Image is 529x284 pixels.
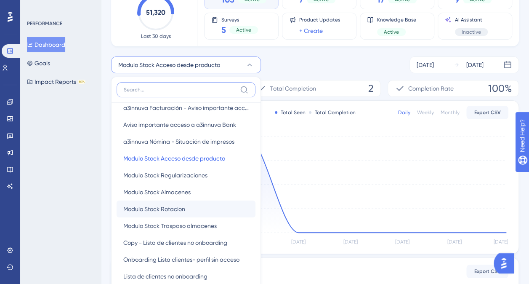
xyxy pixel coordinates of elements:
tspan: [DATE] [493,239,508,245]
span: 2 [368,82,374,95]
span: Active [236,27,251,33]
tspan: [DATE] [291,239,306,245]
span: 5 [221,24,226,36]
button: Modulo Stock Almacenes [117,184,255,201]
span: AI Assistant [455,16,488,23]
span: Copy - Lista de clientes no onboarding [123,238,227,248]
tspan: [DATE] [343,239,358,245]
div: [DATE] [466,60,484,70]
button: Goals [27,56,50,71]
span: Total Completion [270,83,316,94]
div: Total Completion [309,109,356,116]
span: Inactive [462,29,481,35]
span: Surveys [221,16,258,22]
button: Impact ReportsBETA [27,74,85,89]
span: Modulo Stock Traspaso almacenes [123,221,217,231]
span: Modulo Stock Rotacion [123,204,185,214]
text: 51,320 [146,8,165,16]
button: Modulo Stock Acceso desde producto [111,56,261,73]
span: Completion Rate [408,83,454,94]
span: 100% [488,82,512,95]
span: Knowledge Base [377,16,416,23]
button: Modulo Stock Rotacion [117,201,255,217]
tspan: [DATE] [395,239,409,245]
button: Export CSV [466,265,508,278]
div: Monthly [441,109,460,116]
div: Total Seen [275,109,306,116]
span: Export CSV [474,268,501,275]
button: a3innuva Nómina - Situación de impresos [117,133,255,150]
button: Modulo Stock Acceso desde producto [117,150,255,167]
button: Dashboard [27,37,65,52]
span: Modulo Stock Acceso desde producto [118,60,220,70]
a: + Create [299,26,323,36]
span: Onboarding Lista clientes- perfil sin acceso [123,255,239,265]
span: Aviso importante acceso a a3innuva Bank [123,120,236,130]
span: Modulo Stock Almacenes [123,187,191,197]
input: Search... [124,86,237,93]
button: Onboarding Lista clientes- perfil sin acceso [117,251,255,268]
span: Modulo Stock Acceso desde producto [123,153,225,163]
div: Weekly [417,109,434,116]
span: Need Help? [20,2,53,12]
div: BETA [78,80,85,84]
button: a3innuva Facturación - Aviso importante acceso a3innuva Bank [117,99,255,116]
button: Export CSV [466,106,508,119]
button: Aviso importante acceso a a3innuva Bank [117,116,255,133]
span: Modulo Stock Regularizaciones [123,170,207,180]
button: Modulo Stock Regularizaciones [117,167,255,184]
span: Product Updates [299,16,340,23]
button: Modulo Stock Traspaso almacenes [117,217,255,234]
span: a3innuva Nómina - Situación de impresos [123,137,234,147]
div: Daily [398,109,410,116]
span: a3innuva Facturación - Aviso importante acceso a3innuva Bank [123,103,249,113]
span: Active [384,29,399,35]
div: [DATE] [417,60,434,70]
iframe: UserGuiding AI Assistant Launcher [494,251,519,276]
span: Export CSV [474,109,501,116]
span: Lista de clientes no onboarding [123,271,207,281]
tspan: [DATE] [447,239,462,245]
span: Last 30 days [141,33,171,40]
button: Copy - Lista de clientes no onboarding [117,234,255,251]
div: PERFORMANCE [27,20,62,27]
